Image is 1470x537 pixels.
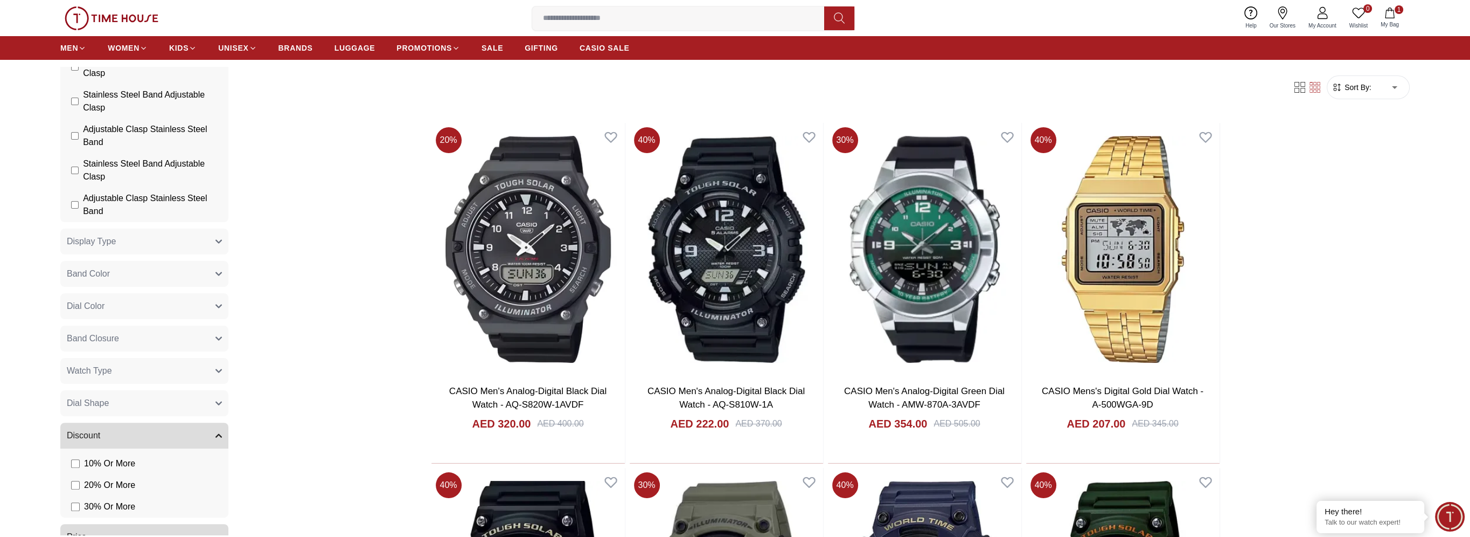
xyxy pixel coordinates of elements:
[67,235,116,248] span: Display Type
[71,63,79,71] input: Stainless Steel Band Adjustable Clasp
[1067,416,1125,431] h4: AED 207.00
[83,123,222,149] span: Adjustable Clasp Stainless Steel Band
[1030,472,1056,498] span: 40 %
[278,38,313,58] a: BRANDS
[1042,386,1203,410] a: CASIO Mens's Digital Gold Dial Watch - A-500WGA-9D
[1332,82,1371,93] button: Sort By:
[1395,5,1403,14] span: 1
[60,390,228,416] button: Dial Shape
[630,123,823,376] img: CASIO Men's Analog-Digital Black Dial Watch - AQ-S810W-1A
[60,293,228,319] button: Dial Color
[71,502,80,511] input: 30% Or More
[83,88,222,114] span: Stainless Steel Band Adjustable Clasp
[1026,123,1220,376] img: CASIO Mens's Digital Gold Dial Watch - A-500WGA-9D
[84,500,135,513] span: 30 % Or More
[828,123,1021,376] img: CASIO Men's Analog-Digital Green Dial Watch - AMW-870A-3AVDF
[482,43,503,53] span: SALE
[60,38,86,58] a: MEN
[335,38,375,58] a: LUGGAGE
[84,457,135,470] span: 10 % Or More
[67,332,119,345] span: Band Closure
[580,38,630,58] a: CASIO SALE
[60,423,228,449] button: Discount
[832,127,858,153] span: 30 %
[472,416,531,431] h4: AED 320.00
[71,459,80,468] input: 10% Or More
[84,479,135,492] span: 20 % Or More
[71,481,80,490] input: 20% Or More
[60,229,228,254] button: Display Type
[844,386,1005,410] a: CASIO Men's Analog-Digital Green Dial Watch - AMW-870A-3AVDF
[60,358,228,384] button: Watch Type
[670,416,729,431] h4: AED 222.00
[436,127,462,153] span: 20 %
[278,43,313,53] span: BRANDS
[431,123,625,376] img: CASIO Men's Analog-Digital Black Dial Watch - AQ-S820W-1AVDF
[1241,22,1261,30] span: Help
[1263,4,1302,32] a: Our Stores
[1345,22,1372,30] span: Wishlist
[735,417,782,430] div: AED 370.00
[83,192,222,218] span: Adjustable Clasp Stainless Steel Band
[1343,4,1374,32] a: 0Wishlist
[832,472,858,498] span: 40 %
[71,132,79,140] input: Adjustable Clasp Stainless Steel Band
[169,38,197,58] a: KIDS
[67,364,112,377] span: Watch Type
[1376,20,1403,29] span: My Bag
[71,201,79,209] input: Adjustable Clasp Stainless Steel Band
[218,38,256,58] a: UNISEX
[71,166,79,175] input: Stainless Steel Band Adjustable Clasp
[449,386,607,410] a: CASIO Men's Analog-Digital Black Dial Watch - AQ-S820W-1AVDF
[1132,417,1178,430] div: AED 345.00
[218,43,248,53] span: UNISEX
[1030,127,1056,153] span: 40 %
[67,429,100,442] span: Discount
[396,43,452,53] span: PROMOTIONS
[60,261,228,287] button: Band Color
[634,127,660,153] span: 40 %
[436,472,462,498] span: 40 %
[634,472,660,498] span: 30 %
[525,38,558,58] a: GIFTING
[580,43,630,53] span: CASIO SALE
[71,97,79,106] input: Stainless Steel Band Adjustable Clasp
[108,38,148,58] a: WOMEN
[60,326,228,352] button: Band Closure
[1374,5,1405,31] button: 1My Bag
[67,397,109,410] span: Dial Shape
[933,417,980,430] div: AED 505.00
[1265,22,1300,30] span: Our Stores
[537,417,583,430] div: AED 400.00
[1325,506,1416,517] div: Hey there!
[1325,518,1416,527] p: Talk to our watch expert!
[868,416,927,431] h4: AED 354.00
[1342,82,1371,93] span: Sort By:
[1239,4,1263,32] a: Help
[169,43,189,53] span: KIDS
[525,43,558,53] span: GIFTING
[335,43,375,53] span: LUGGAGE
[67,300,104,313] span: Dial Color
[1435,502,1465,532] div: Chat Widget
[108,43,140,53] span: WOMEN
[1363,4,1372,13] span: 0
[396,38,460,58] a: PROMOTIONS
[647,386,805,410] a: CASIO Men's Analog-Digital Black Dial Watch - AQ-S810W-1A
[482,38,503,58] a: SALE
[65,6,158,30] img: ...
[83,157,222,183] span: Stainless Steel Band Adjustable Clasp
[67,267,110,280] span: Band Color
[60,43,78,53] span: MEN
[1304,22,1341,30] span: My Account
[83,54,222,80] span: Stainless Steel Band Adjustable Clasp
